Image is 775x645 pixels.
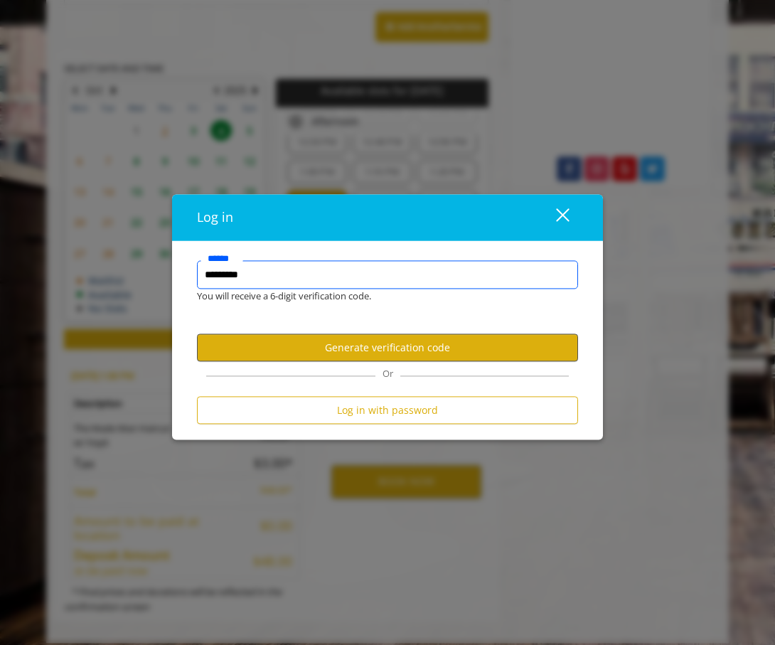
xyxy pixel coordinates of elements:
[197,334,578,362] button: Generate verification code
[197,397,578,425] button: Log in with password
[530,203,578,233] button: close dialog
[197,209,233,226] span: Log in
[186,289,567,304] div: You will receive a 6-digit verification code.
[375,368,400,380] span: Or
[540,207,568,228] div: close dialog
